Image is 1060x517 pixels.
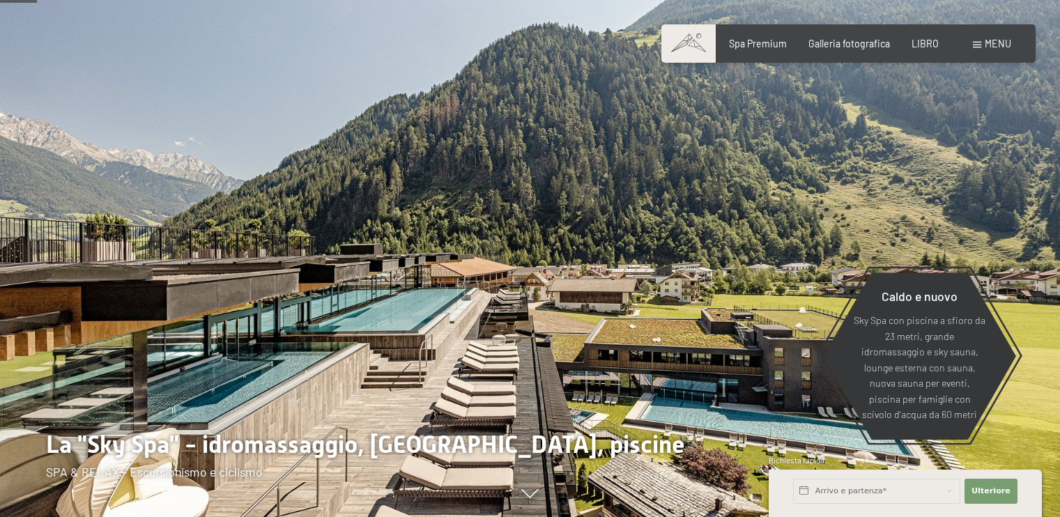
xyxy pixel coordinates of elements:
a: Galleria fotografica [808,38,890,49]
a: LIBRO [912,38,939,49]
font: Sky Spa con piscina a sfioro da 23 metri, grande idromassaggio e sky sauna, lounge esterna con sa... [854,314,985,420]
a: Spa Premium [729,38,787,49]
a: Caldo e nuovo Sky Spa con piscina a sfioro da 23 metri, grande idromassaggio e sky sauna, lounge ... [822,272,1017,440]
font: Ulteriore [971,486,1011,495]
font: Richiesta rapida [769,456,824,465]
font: menu [985,38,1011,49]
button: Ulteriore [965,479,1017,504]
font: Caldo e nuovo [882,288,958,304]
